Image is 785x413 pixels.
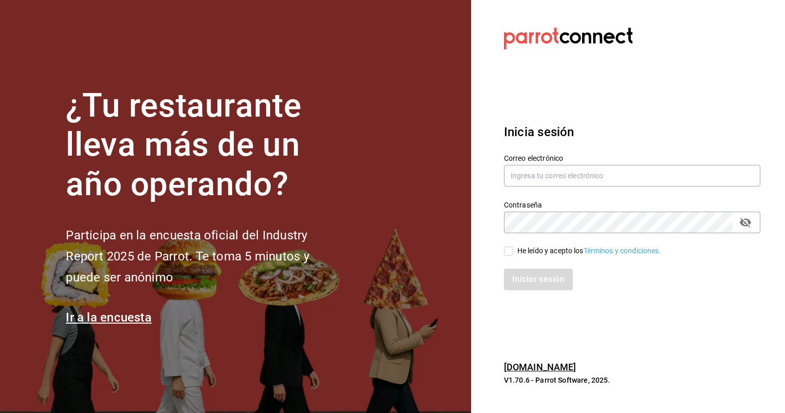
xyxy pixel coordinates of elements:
[517,246,661,256] div: He leído y acepto los
[737,214,754,231] button: passwordField
[504,154,760,161] label: Correo electrónico
[504,123,760,141] h3: Inicia sesión
[584,247,661,255] a: Términos y condiciones.
[504,375,760,385] p: V1.70.6 - Parrot Software, 2025.
[66,310,152,325] a: Ir a la encuesta
[504,201,760,208] label: Contraseña
[504,165,760,186] input: Ingresa tu correo electrónico
[66,225,343,288] h2: Participa en la encuesta oficial del Industry Report 2025 de Parrot. Te toma 5 minutos y puede se...
[66,86,343,204] h1: ¿Tu restaurante lleva más de un año operando?
[504,362,576,372] a: [DOMAIN_NAME]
